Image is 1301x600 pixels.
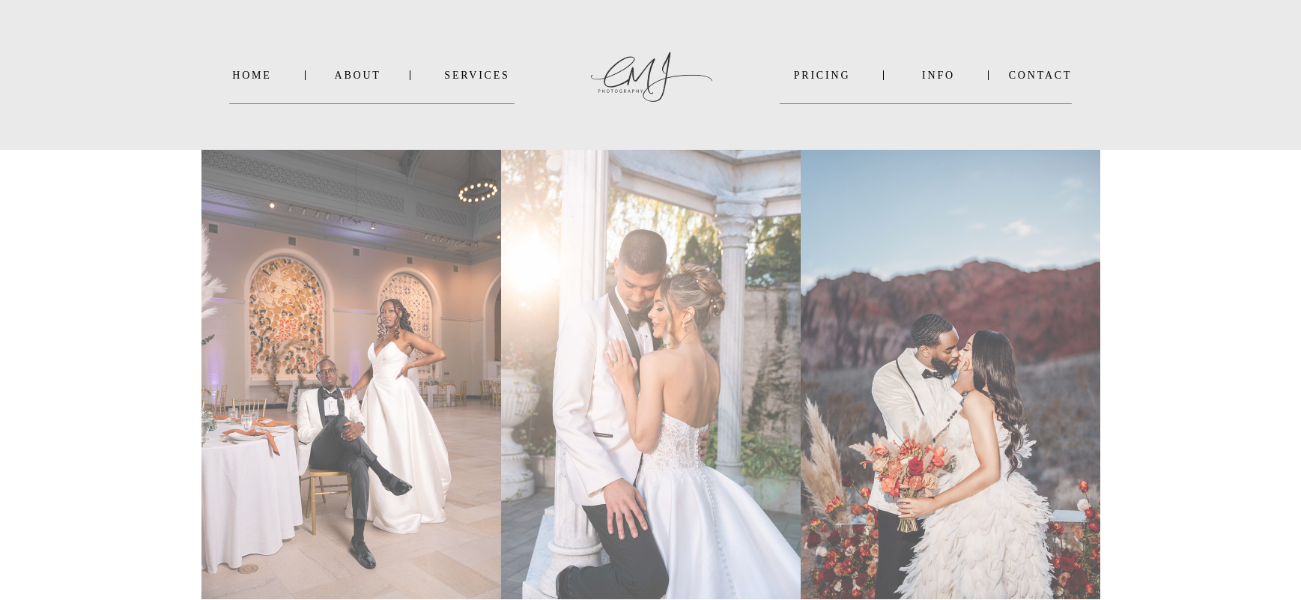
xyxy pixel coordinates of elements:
[230,70,275,81] a: Home
[335,70,380,81] a: About
[903,70,975,81] a: INFO
[440,70,515,81] a: SERVICES
[780,70,864,81] a: PRICING
[1009,70,1073,81] a: Contact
